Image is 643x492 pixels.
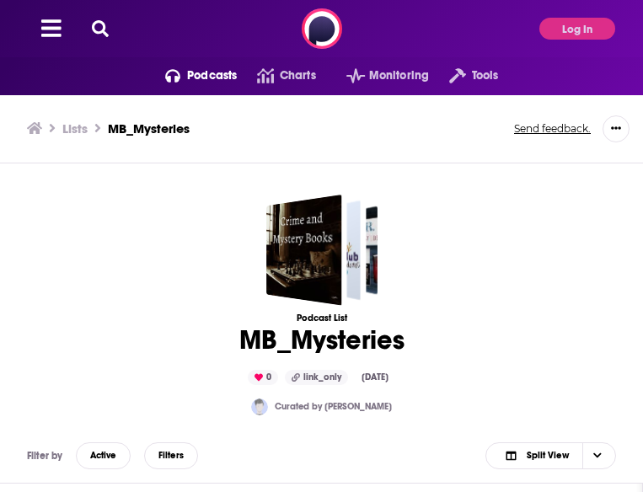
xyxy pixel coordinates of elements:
button: Show More Button [603,115,630,142]
button: open menu [429,62,498,89]
img: Podchaser - Follow, Share and Rate Podcasts [302,8,342,49]
a: MB_Mysteries [266,195,378,306]
button: Choose View [485,442,616,469]
button: open menu [145,62,238,89]
span: Podcasts [187,64,237,88]
button: Log In [539,18,615,40]
button: Filters [144,442,198,469]
h1: MB_Mysteries [239,324,405,356]
h3: Filter by [27,450,62,462]
div: [DATE] [355,371,395,384]
div: link_only [285,370,348,385]
button: open menu [326,62,429,89]
h3: MB_Mysteries [108,120,190,136]
button: Active [76,442,131,469]
span: Charts [280,64,316,88]
a: Lists [62,120,88,136]
h3: Podcast List [239,313,405,324]
img: madeleinelbrownkensington [251,398,268,415]
span: Split View [527,451,569,460]
div: 0 [248,370,278,385]
span: Filters [158,451,184,460]
span: Active [90,451,116,460]
button: Send feedback. [509,121,596,136]
span: Tools [472,64,499,88]
a: Curated by [PERSON_NAME] [275,401,392,412]
span: Monitoring [369,64,429,88]
a: Charts [237,62,315,89]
